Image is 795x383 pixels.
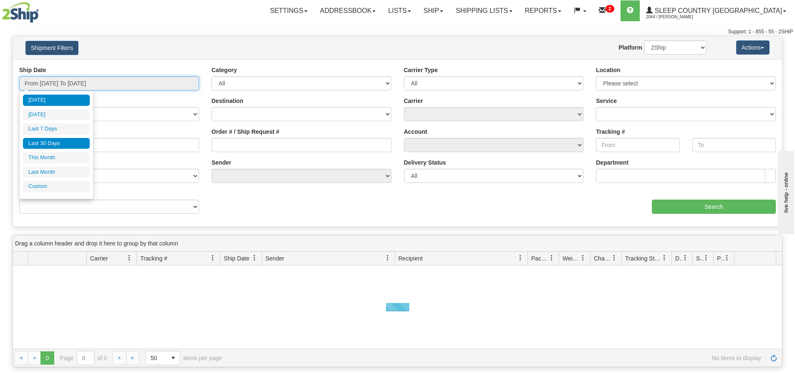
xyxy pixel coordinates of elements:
[625,254,661,263] span: Tracking Status
[717,254,724,263] span: Pickup Status
[234,355,761,361] span: No items to display
[675,254,682,263] span: Delivery Status
[618,43,642,52] label: Platform
[212,158,231,167] label: Sender
[23,167,90,178] li: Last Month
[404,97,423,105] label: Carrier
[692,138,776,152] input: To
[145,351,222,365] span: items per page
[652,200,776,214] input: Search
[653,7,782,14] span: Sleep Country [GEOGRAPHIC_DATA]
[23,138,90,149] li: Last 30 Days
[607,251,621,265] a: Charge filter column settings
[404,128,427,136] label: Account
[593,0,621,21] a: 2
[212,66,237,74] label: Category
[23,152,90,163] li: This Month
[247,251,262,265] a: Ship Date filter column settings
[640,0,792,21] a: Sleep Country [GEOGRAPHIC_DATA] 2044 / [PERSON_NAME]
[596,66,620,74] label: Location
[563,254,580,263] span: Weight
[151,354,162,362] span: 50
[145,351,180,365] span: Page sizes drop down
[23,123,90,135] li: Last 7 Days
[167,351,180,365] span: select
[576,251,590,265] a: Weight filter column settings
[6,7,77,13] div: live help - online
[646,13,709,21] span: 2044 / [PERSON_NAME]
[404,66,438,74] label: Carrier Type
[513,251,527,265] a: Recipient filter column settings
[40,351,54,365] span: Page 0
[206,251,220,265] a: Tracking # filter column settings
[657,251,671,265] a: Tracking Status filter column settings
[720,251,734,265] a: Pickup Status filter column settings
[696,254,703,263] span: Shipment Issues
[736,40,770,55] button: Actions
[678,251,692,265] a: Delivery Status filter column settings
[382,0,417,21] a: Lists
[122,251,136,265] a: Carrier filter column settings
[531,254,549,263] span: Packages
[596,138,679,152] input: From
[594,254,611,263] span: Charge
[767,351,780,365] a: Refresh
[519,0,568,21] a: Reports
[140,254,167,263] span: Tracking #
[699,251,713,265] a: Shipment Issues filter column settings
[404,158,446,167] label: Delivery Status
[545,251,559,265] a: Packages filter column settings
[212,128,280,136] label: Order # / Ship Request #
[212,97,243,105] label: Destination
[23,95,90,106] li: [DATE]
[23,109,90,120] li: [DATE]
[13,235,782,252] div: grid grouping header
[265,254,284,263] span: Sender
[19,66,46,74] label: Ship Date
[264,0,314,21] a: Settings
[417,0,449,21] a: Ship
[596,97,617,105] label: Service
[2,28,793,35] div: Support: 1 - 855 - 55 - 2SHIP
[2,2,39,23] img: logo2044.jpg
[224,254,249,263] span: Ship Date
[314,0,382,21] a: Addressbook
[596,158,628,167] label: Department
[606,5,614,13] sup: 2
[25,41,78,55] button: Shipment Filters
[23,181,90,192] li: Custom
[596,128,625,136] label: Tracking #
[449,0,518,21] a: Shipping lists
[90,254,108,263] span: Carrier
[776,149,794,234] iframe: chat widget
[381,251,395,265] a: Sender filter column settings
[399,254,423,263] span: Recipient
[60,351,107,365] span: Page of 0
